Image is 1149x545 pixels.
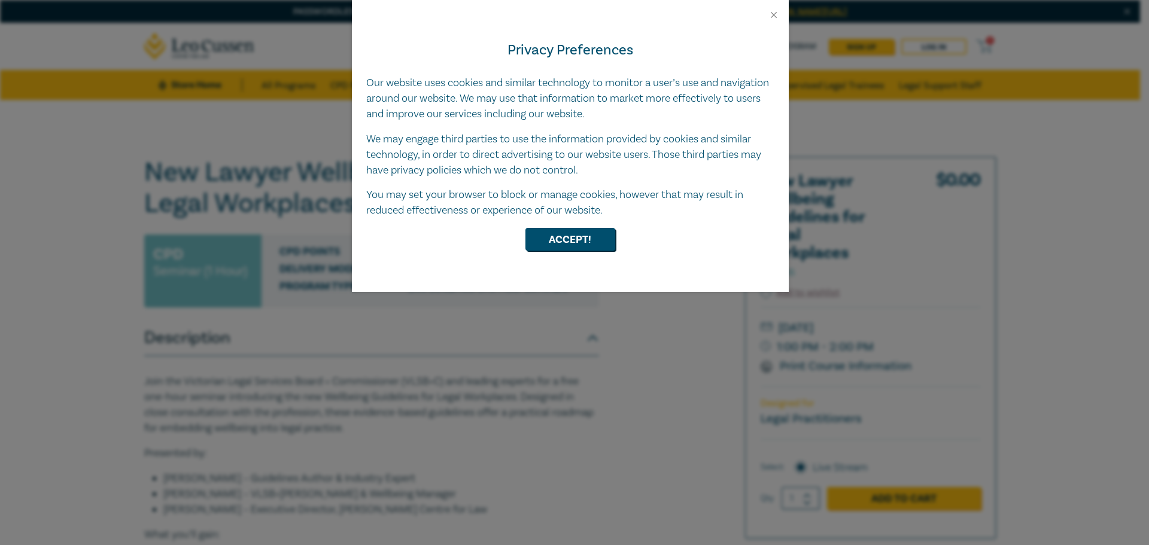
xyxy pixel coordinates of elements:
button: Close [768,10,779,20]
h4: Privacy Preferences [366,39,774,61]
p: We may engage third parties to use the information provided by cookies and similar technology, in... [366,132,774,178]
button: Accept! [525,228,615,251]
p: You may set your browser to block or manage cookies, however that may result in reduced effective... [366,187,774,218]
p: Our website uses cookies and similar technology to monitor a user’s use and navigation around our... [366,75,774,122]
